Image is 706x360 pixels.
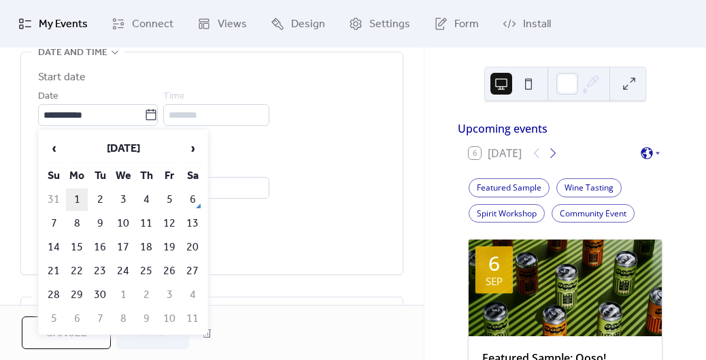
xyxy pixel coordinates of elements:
[218,16,247,33] span: Views
[66,189,88,211] td: 1
[66,236,88,259] td: 15
[182,189,203,211] td: 6
[135,308,157,330] td: 9
[488,253,500,274] div: 6
[158,260,180,282] td: 26
[135,236,157,259] td: 18
[112,308,134,330] td: 8
[43,260,65,282] td: 21
[424,5,489,42] a: Form
[38,88,58,105] span: Date
[369,16,410,33] span: Settings
[38,69,86,86] div: Start date
[182,135,203,162] span: ›
[112,189,134,211] td: 3
[158,308,180,330] td: 10
[135,260,157,282] td: 25
[101,5,184,42] a: Connect
[158,236,180,259] td: 19
[89,189,111,211] td: 2
[469,204,545,223] div: Spirit Workshop
[112,284,134,306] td: 1
[135,189,157,211] td: 4
[158,284,180,306] td: 3
[89,165,111,187] th: Tu
[8,5,98,42] a: My Events
[458,120,673,137] div: Upcoming events
[43,165,65,187] th: Su
[182,236,203,259] td: 20
[135,165,157,187] th: Th
[291,16,325,33] span: Design
[163,88,185,105] span: Time
[182,308,203,330] td: 11
[182,260,203,282] td: 27
[66,308,88,330] td: 6
[39,16,88,33] span: My Events
[89,260,111,282] td: 23
[46,325,87,342] span: Cancel
[552,204,635,223] div: Community Event
[112,165,134,187] th: We
[492,5,561,42] a: Install
[158,165,180,187] th: Fr
[158,212,180,235] td: 12
[469,178,550,197] div: Featured Sample
[89,308,111,330] td: 7
[135,284,157,306] td: 2
[556,178,622,197] div: Wine Tasting
[44,135,64,162] span: ‹
[38,45,107,61] span: Date and time
[187,5,257,42] a: Views
[66,165,88,187] th: Mo
[112,260,134,282] td: 24
[43,212,65,235] td: 7
[89,236,111,259] td: 16
[260,5,335,42] a: Design
[43,284,65,306] td: 28
[22,316,111,349] button: Cancel
[132,16,173,33] span: Connect
[486,276,503,287] div: Sep
[182,165,203,187] th: Sa
[66,212,88,235] td: 8
[523,16,551,33] span: Install
[43,189,65,211] td: 31
[66,260,88,282] td: 22
[66,284,88,306] td: 29
[43,236,65,259] td: 14
[454,16,479,33] span: Form
[135,212,157,235] td: 11
[89,284,111,306] td: 30
[158,189,180,211] td: 5
[112,212,134,235] td: 10
[89,212,111,235] td: 9
[339,5,420,42] a: Settings
[66,134,180,163] th: [DATE]
[182,212,203,235] td: 13
[43,308,65,330] td: 5
[112,236,134,259] td: 17
[182,284,203,306] td: 4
